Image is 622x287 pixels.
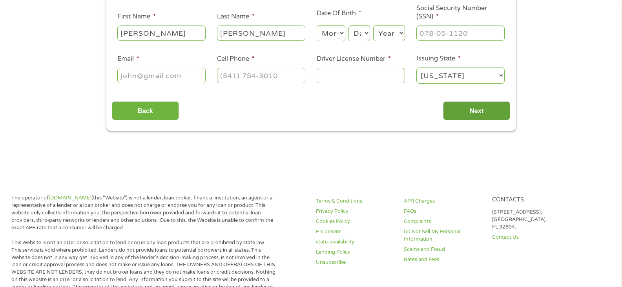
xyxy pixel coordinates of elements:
[112,101,179,121] input: Back
[404,208,482,215] a: FAQs
[317,9,361,18] label: Date Of Birth
[416,4,505,21] label: Social Security Number (SSN)
[49,195,91,201] a: [DOMAIN_NAME]
[11,194,276,231] p: The operator of (this “Website”) is not a lender, loan broker, financial institution, an agent or...
[316,228,394,236] a: E-Consent
[217,68,305,83] input: (541) 754-3010
[416,55,461,63] label: Issuing State
[404,197,482,205] a: APR Charges
[316,249,394,256] a: Lending Policy
[316,238,394,246] a: state-availability
[117,68,206,83] input: john@gmail.com
[217,13,255,21] label: Last Name
[404,246,482,253] a: Scams and Fraud
[492,234,571,241] a: Contact Us
[316,218,394,225] a: Cookies Policy
[416,26,505,40] input: 078-05-1120
[217,55,255,63] label: Cell Phone
[316,197,394,205] a: Terms & Conditions
[316,259,394,266] a: Unsubscribe
[443,101,510,121] input: Next
[404,228,482,243] a: Do Not Sell My Personal Information
[317,55,391,63] label: Driver License Number
[404,256,482,263] a: Rates and Fees
[316,208,394,215] a: Privacy Policy
[492,208,571,231] p: [STREET_ADDRESS], [GEOGRAPHIC_DATA], FL 32804.
[117,13,156,21] label: First Name
[117,26,206,40] input: John
[404,218,482,225] a: Complaints
[117,55,139,63] label: Email
[217,26,305,40] input: Smith
[492,196,571,204] h4: Contacts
